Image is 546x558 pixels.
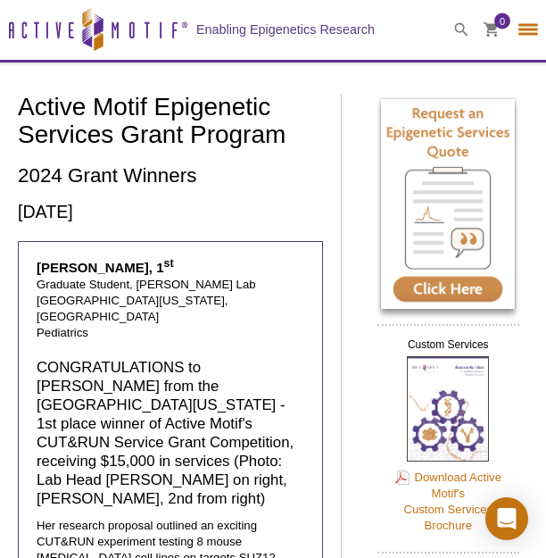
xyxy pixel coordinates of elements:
img: Request an Epigenetic Services Quote [381,99,515,309]
a: Download Active Motif'sCustom ServicesBrochure [395,469,502,534]
h4: CONGRATULATIONS to [PERSON_NAME] from the [GEOGRAPHIC_DATA][US_STATE] - 1st place winner of Activ... [37,359,304,509]
img: Custom Services [407,356,489,462]
span: [GEOGRAPHIC_DATA][US_STATE], [GEOGRAPHIC_DATA] [37,294,227,323]
a: 0 [484,22,500,41]
h3: [DATE] [18,201,323,222]
h2: Custom Services [377,324,519,356]
sup: st [164,257,174,270]
div: Open Intercom Messenger [485,497,528,540]
h2: Enabling Epigenetics Research [196,21,375,37]
span: Graduate Student, [PERSON_NAME] Lab [37,278,256,291]
h2: 2024 Grant Winners [18,163,323,187]
span: 0 [500,13,505,29]
h1: Active Motif Epigenetic Services Grant Program [18,94,323,151]
span: Pediatrics [37,326,88,339]
strong: [PERSON_NAME], 1 [37,260,174,275]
